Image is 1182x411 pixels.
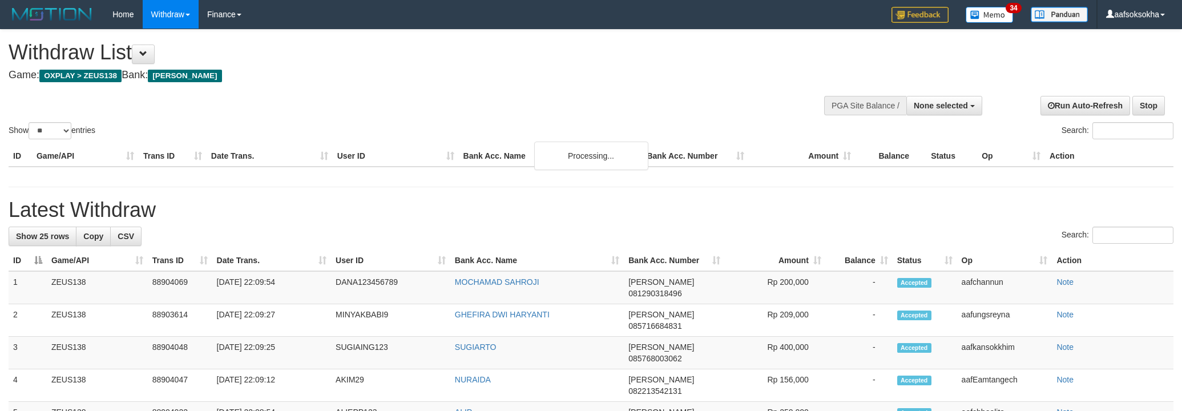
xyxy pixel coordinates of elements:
td: Rp 156,000 [725,369,826,402]
td: 3 [9,337,47,369]
span: Accepted [897,278,931,288]
span: Accepted [897,376,931,385]
td: [DATE] 22:09:54 [212,271,332,304]
td: 2 [9,304,47,337]
td: aafungsreyna [957,304,1052,337]
td: aafkansokkhim [957,337,1052,369]
img: panduan.png [1031,7,1088,22]
span: Copy 082213542131 to clipboard [628,386,681,396]
th: Status [926,146,977,167]
td: 88904048 [148,337,212,369]
th: Game/API: activate to sort column ascending [47,250,148,271]
span: Show 25 rows [16,232,69,241]
th: Status: activate to sort column ascending [893,250,957,271]
td: 88903614 [148,304,212,337]
td: - [826,271,893,304]
a: SUGIARTO [455,342,497,352]
td: MINYAKBABI9 [331,304,450,337]
th: Amount [749,146,856,167]
span: Copy 085768003062 to clipboard [628,354,681,363]
th: Bank Acc. Number [642,146,749,167]
th: User ID: activate to sort column ascending [331,250,450,271]
td: 1 [9,271,47,304]
img: Button%20Memo.svg [966,7,1014,23]
span: Copy 085716684831 to clipboard [628,321,681,331]
span: [PERSON_NAME] [628,310,694,319]
th: Op: activate to sort column ascending [957,250,1052,271]
th: Trans ID [139,146,207,167]
td: ZEUS138 [47,369,148,402]
td: [DATE] 22:09:27 [212,304,332,337]
th: Action [1052,250,1173,271]
th: Bank Acc. Number: activate to sort column ascending [624,250,725,271]
td: ZEUS138 [47,304,148,337]
td: - [826,337,893,369]
td: 88904069 [148,271,212,304]
td: [DATE] 22:09:12 [212,369,332,402]
td: Rp 209,000 [725,304,826,337]
button: None selected [906,96,982,115]
th: Trans ID: activate to sort column ascending [148,250,212,271]
span: [PERSON_NAME] [148,70,221,82]
a: Stop [1132,96,1165,115]
img: Feedback.jpg [891,7,949,23]
th: Date Trans.: activate to sort column ascending [212,250,332,271]
th: Bank Acc. Name: activate to sort column ascending [450,250,624,271]
td: 88904047 [148,369,212,402]
span: Copy [83,232,103,241]
input: Search: [1092,227,1173,244]
span: OXPLAY > ZEUS138 [39,70,122,82]
td: SUGIAING123 [331,337,450,369]
select: Showentries [29,122,71,139]
th: ID [9,146,32,167]
a: Note [1056,310,1074,319]
th: Bank Acc. Name [459,146,643,167]
div: PGA Site Balance / [824,96,906,115]
span: None selected [914,101,968,110]
label: Search: [1062,122,1173,139]
a: Note [1056,342,1074,352]
a: Show 25 rows [9,227,76,246]
th: Game/API [32,146,139,167]
td: AKIM29 [331,369,450,402]
span: Accepted [897,343,931,353]
span: [PERSON_NAME] [628,342,694,352]
label: Show entries [9,122,95,139]
span: CSV [118,232,134,241]
a: NURAIDA [455,375,491,384]
span: [PERSON_NAME] [628,277,694,287]
td: Rp 200,000 [725,271,826,304]
td: DANA123456789 [331,271,450,304]
h4: Game: Bank: [9,70,777,81]
h1: Withdraw List [9,41,777,64]
a: Run Auto-Refresh [1040,96,1130,115]
th: ID: activate to sort column descending [9,250,47,271]
a: Note [1056,375,1074,384]
a: Note [1056,277,1074,287]
td: Rp 400,000 [725,337,826,369]
th: Op [977,146,1045,167]
th: Amount: activate to sort column ascending [725,250,826,271]
th: Action [1045,146,1173,167]
span: [PERSON_NAME] [628,375,694,384]
td: aafchannun [957,271,1052,304]
span: Accepted [897,311,931,320]
td: ZEUS138 [47,271,148,304]
img: MOTION_logo.png [9,6,95,23]
span: Copy 081290318496 to clipboard [628,289,681,298]
td: aafEamtangech [957,369,1052,402]
label: Search: [1062,227,1173,244]
td: ZEUS138 [47,337,148,369]
td: 4 [9,369,47,402]
th: User ID [333,146,459,167]
th: Balance: activate to sort column ascending [826,250,893,271]
a: MOCHAMAD SAHROJI [455,277,539,287]
td: - [826,304,893,337]
th: Date Trans. [207,146,333,167]
a: CSV [110,227,142,246]
div: Processing... [534,142,648,170]
h1: Latest Withdraw [9,199,1173,221]
td: - [826,369,893,402]
a: GHEFIRA DWI HARYANTI [455,310,550,319]
a: Copy [76,227,111,246]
